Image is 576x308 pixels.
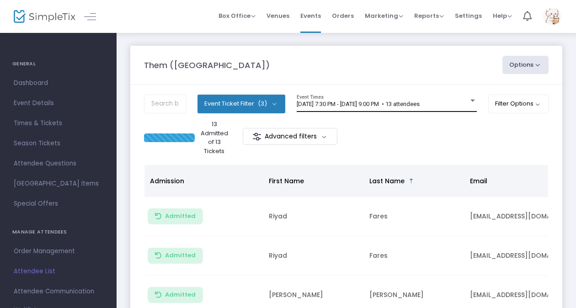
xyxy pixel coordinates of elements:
span: Admitted [165,291,196,298]
span: [GEOGRAPHIC_DATA] Items [14,178,103,190]
m-button: Advanced filters [243,128,337,145]
span: (3) [258,100,267,107]
span: Attendee Communication [14,286,103,297]
button: Admitted [148,208,203,224]
span: [DATE] 7:30 PM - [DATE] 9:00 PM • 13 attendees [297,101,420,107]
input: Search by name, order number, email, ip address [144,95,186,113]
span: Season Tickets [14,138,103,149]
span: Admitted [165,212,196,220]
span: Email [470,176,487,186]
span: Event Details [14,97,103,109]
td: Riyad [263,236,364,276]
m-panel-title: Them ([GEOGRAPHIC_DATA]) [144,59,270,71]
span: Reports [414,11,444,20]
span: Sortable [408,177,415,185]
span: Attendee List [14,266,103,277]
span: First Name [269,176,304,186]
button: Options [502,56,549,74]
td: Fares [364,236,464,276]
img: filter [252,132,261,141]
span: Box Office [219,11,256,20]
h4: MANAGE ATTENDEES [12,223,104,241]
button: Admitted [148,248,203,264]
span: Help [493,11,512,20]
button: Admitted [148,287,203,303]
button: Filter Options [488,95,549,113]
td: Fares [364,197,464,236]
span: Attendee Questions [14,158,103,170]
span: Order Management [14,245,103,257]
span: Venues [267,4,289,27]
h4: GENERAL [12,55,104,73]
span: Orders [332,4,354,27]
span: Events [300,4,321,27]
span: Last Name [369,176,405,186]
button: Event Ticket Filter(3) [197,95,285,113]
span: Settings [455,4,482,27]
p: 13 Admitted of 13 Tickets [198,120,230,155]
span: Admitted [165,252,196,259]
span: Marketing [365,11,403,20]
span: Special Offers [14,198,103,210]
span: Dashboard [14,77,103,89]
td: Riyad [263,197,364,236]
span: Times & Tickets [14,117,103,129]
span: Admission [150,176,184,186]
